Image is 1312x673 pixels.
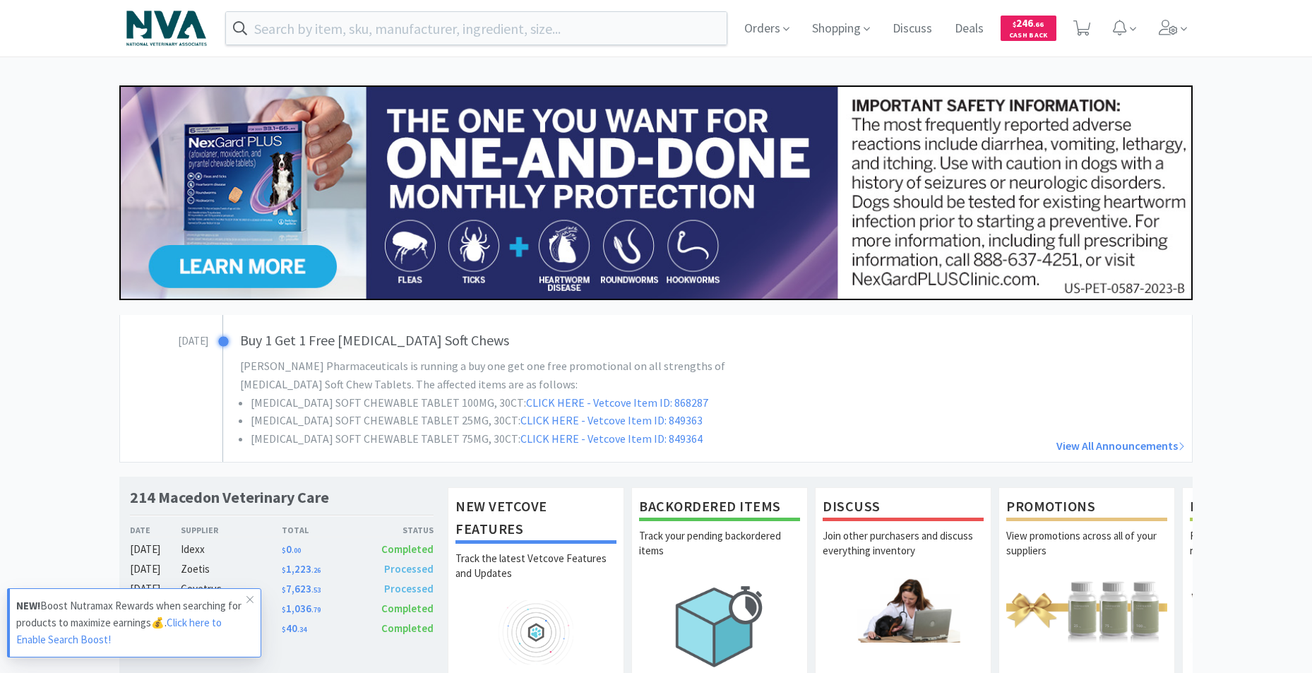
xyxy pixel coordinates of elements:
img: 63c5bf86fc7e40bdb3a5250099754568_2.png [119,4,214,53]
h1: New Vetcove Features [455,495,616,544]
input: Search by item, sku, manufacturer, ingredient, size... [226,12,727,44]
div: [DATE] [130,580,181,597]
h1: 214 Macedon Veterinary Care [130,487,329,508]
div: Idexx [181,541,282,558]
span: . 66 [1033,20,1044,29]
span: 0 [282,542,301,556]
a: CLICK HERE - Vetcove Item ID: 868287 [526,395,708,410]
a: [DATE]Idexx$40.34Completed [130,620,434,637]
span: Processed [384,582,434,595]
span: 1,036 [282,602,321,615]
div: Zoetis [181,561,282,578]
span: Completed [381,542,434,556]
span: Processed [384,562,434,576]
span: . 79 [311,605,321,614]
span: . 53 [311,585,321,595]
a: [DATE]Idexx$0.00Completed [130,541,434,558]
span: $ [282,585,286,595]
p: [MEDICAL_DATA] SOFT CHEWABLE TABLET 75MG, 30CT: [251,430,775,448]
img: hero_discuss.png [823,578,984,642]
h1: Backordered Items [639,495,800,521]
strong: NEW! [16,599,40,612]
div: [DATE] [130,561,181,578]
a: [DATE]MWI$1,036.79Completed [130,600,434,617]
h1: Discuss [823,495,984,521]
h3: Buy 1 Get 1 Free [MEDICAL_DATA] Soft Chews [240,329,835,352]
div: Date [130,523,181,537]
span: . 34 [297,625,306,634]
a: Discuss [887,23,938,35]
p: [PERSON_NAME] Pharmaceuticals is running a buy one get one free promotional on all strengths of [... [240,357,775,393]
div: Covetrus [181,580,282,597]
a: CLICK HERE - Vetcove Item ID: 849363 [520,413,703,427]
span: . 26 [311,566,321,575]
a: CLICK HERE - Vetcove Item ID: 849364 [520,431,703,446]
p: [MEDICAL_DATA] SOFT CHEWABLE TABLET 100MG, 30CT: [251,394,775,412]
div: [DATE] [130,541,181,558]
a: [DATE]Zoetis$1,223.26Processed [130,561,434,578]
span: 40 [282,621,306,635]
img: 24562ba5414042f391a945fa418716b7_350.jpg [119,85,1193,300]
span: $ [282,546,286,555]
span: Completed [381,621,434,635]
div: Status [357,523,434,537]
p: Track your pending backordered items [639,528,800,578]
p: Boost Nutramax Rewards when searching for products to maximize earnings💰. [16,597,246,648]
p: Join other purchasers and discuss everything inventory [823,528,984,578]
span: 1,223 [282,562,321,576]
h1: Promotions [1006,495,1167,521]
span: $ [1013,20,1016,29]
span: $ [282,605,286,614]
a: $246.66Cash Back [1001,9,1056,47]
a: View All Announcements [842,437,1185,455]
a: NEW!Boost Nutramax Rewards when searching for products to maximize earnings💰.Click here to Enable... [7,588,261,657]
p: [MEDICAL_DATA] SOFT CHEWABLE TABLET 25MG, 30CT: [251,412,775,430]
span: 246 [1013,16,1044,30]
a: [DATE]Covetrus$7,623.53Processed [130,580,434,597]
span: Completed [381,602,434,615]
img: hero_promotions.png [1006,578,1167,642]
h3: [DATE] [120,329,208,350]
img: hero_feature_roadmap.png [455,600,616,665]
span: $ [282,625,286,634]
span: $ [282,566,286,575]
p: Track the latest Vetcove Features and Updates [455,551,616,600]
span: . 00 [292,546,301,555]
span: Cash Back [1009,32,1048,41]
div: Supplier [181,523,282,537]
span: 7,623 [282,582,321,595]
p: View promotions across all of your suppliers [1006,528,1167,578]
a: Deals [949,23,989,35]
div: Total [282,523,358,537]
